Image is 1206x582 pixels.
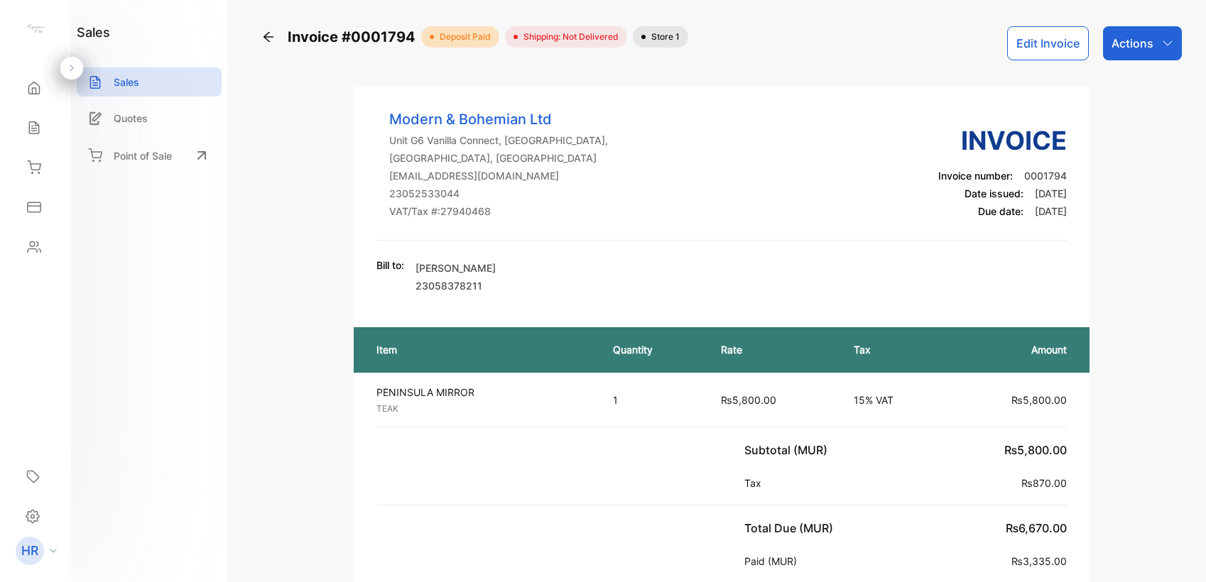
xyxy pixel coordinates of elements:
span: Date issued: [965,187,1023,199]
span: Due date: [978,205,1023,217]
span: Invoice number: [938,170,1013,182]
span: ₨5,800.00 [721,394,776,406]
h1: sales [77,23,110,42]
p: Point of Sale [114,148,172,163]
p: Tax [854,342,933,357]
p: Tax [744,476,767,490]
span: ₨6,670.00 [1006,521,1067,535]
p: HR [21,542,38,560]
p: [GEOGRAPHIC_DATA], [GEOGRAPHIC_DATA] [389,150,608,165]
img: logo [25,18,46,40]
p: Paid (MUR) [744,554,803,569]
p: Bill to: [376,258,404,273]
span: Invoice #0001794 [288,26,421,48]
p: 1 [613,392,692,407]
p: Actions [1112,35,1153,52]
p: Total Due (MUR) [744,520,839,537]
p: Quantity [613,342,692,357]
a: Point of Sale [77,140,222,171]
h3: Invoice [938,121,1067,160]
p: 15% VAT [854,392,933,407]
span: ₨870.00 [1021,477,1067,489]
span: ₨5,800.00 [1004,443,1067,457]
p: VAT/Tax #: 27940468 [389,204,608,219]
p: Sales [114,75,139,89]
a: Sales [77,67,222,97]
p: Quotes [114,111,148,126]
p: 23058378211 [415,278,496,293]
a: Quotes [77,104,222,133]
button: Edit Invoice [1007,26,1089,60]
p: TEAK [376,402,588,415]
span: ₨3,335.00 [1011,555,1067,567]
p: Amount [962,342,1068,357]
span: [DATE] [1035,205,1067,217]
span: 0001794 [1024,170,1067,182]
p: [EMAIL_ADDRESS][DOMAIN_NAME] [389,168,608,183]
p: Unit G6 Vanilla Connect, [GEOGRAPHIC_DATA], [389,133,608,148]
p: Item [376,342,585,357]
p: [PERSON_NAME] [415,260,496,275]
p: Modern & Bohemian Ltd [389,109,608,130]
button: Actions [1103,26,1182,60]
iframe: LiveChat chat widget [1146,522,1206,582]
span: deposit paid [434,31,491,43]
span: Shipping: Not Delivered [518,31,619,43]
span: Store 1 [646,31,680,43]
span: [DATE] [1035,187,1067,199]
p: Rate [721,342,825,357]
p: PENINSULA MIRROR [376,385,588,400]
span: ₨5,800.00 [1011,394,1067,406]
p: 23052533044 [389,186,608,201]
p: Subtotal (MUR) [744,441,833,459]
